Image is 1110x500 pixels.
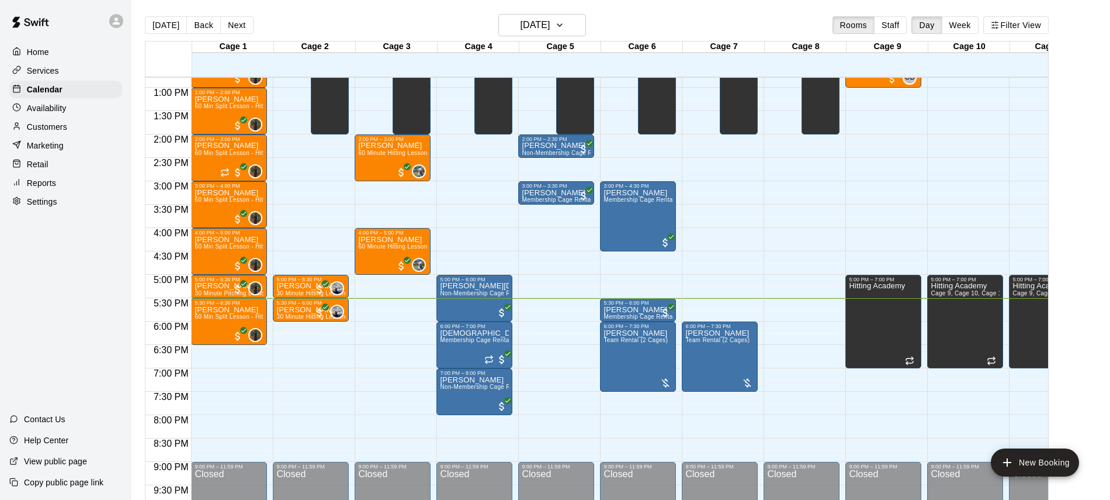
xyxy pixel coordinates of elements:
[683,42,765,53] div: Cage 7
[191,88,267,135] div: 1:00 PM – 2:00 PM: Will Dick
[27,84,63,95] p: Calendar
[522,196,592,203] span: Membership Cage Rental
[151,462,192,472] span: 9:00 PM
[603,183,672,189] div: 3:00 PM – 4:30 PM
[151,485,192,495] span: 9:30 PM
[248,164,262,178] div: Mike Thatcher
[151,345,192,355] span: 6:30 PM
[24,435,68,446] p: Help Center
[314,307,325,319] span: All customers have paid
[358,230,427,236] div: 4:00 PM – 5:00 PM
[358,150,427,156] span: 60 Minute Hitting Lesson
[276,313,345,320] span: 30 Minute Hitting Lesson
[928,42,1010,53] div: Cage 10
[195,183,263,189] div: 3:00 PM – 4:00 PM
[436,322,512,368] div: 6:00 PM – 7:00 PM: Membership Cage Rental
[220,16,253,34] button: Next
[412,258,426,272] div: Ryan Maylie
[413,259,425,271] img: Ryan Maylie
[27,177,56,189] p: Reports
[886,73,898,85] span: All customers have paid
[522,150,606,156] span: Non-Membership Cage Rental
[942,16,979,34] button: Week
[440,323,509,329] div: 6:00 PM – 7:00 PM
[151,415,192,425] span: 8:00 PM
[1012,277,1081,282] div: 5:00 PM – 7:00 PM
[9,99,122,117] a: Availability
[151,181,192,191] span: 3:00 PM
[195,196,297,203] span: 60 Min Split Lesson - Hitting/Pitching
[27,46,49,58] p: Home
[186,16,221,34] button: Back
[151,135,192,144] span: 2:00 PM
[9,174,122,192] a: Reports
[151,228,192,238] span: 4:00 PM
[273,298,349,322] div: 5:30 PM – 6:00 PM: Charles Blanchard
[931,277,1000,282] div: 5:00 PM – 7:00 PM
[1010,42,1092,53] div: Cage 11
[253,118,262,132] span: Mike Thatcher
[417,164,426,178] span: Ryan Maylie
[685,337,750,343] span: Team Rental (2 Cages)
[330,305,344,319] div: Wells Jones
[440,277,509,282] div: 5:00 PM – 6:00 PM
[27,140,64,151] p: Marketing
[9,118,122,136] a: Customers
[832,16,875,34] button: Rooms
[249,72,261,84] img: Mike Thatcher
[991,449,1079,477] button: add
[685,323,754,329] div: 6:00 PM – 7:30 PM
[151,205,192,215] span: 3:30 PM
[983,16,1049,34] button: Filter View
[603,464,672,470] div: 9:00 PM – 11:59 PM
[355,228,431,275] div: 4:00 PM – 5:00 PM: 60 Minute Hitting Lesson
[9,43,122,61] div: Home
[27,121,67,133] p: Customers
[248,258,262,272] div: Mike Thatcher
[195,230,263,236] div: 4:00 PM – 5:00 PM
[1009,275,1085,368] div: 5:00 PM – 7:00 PM: Hitting Academy
[195,243,297,250] span: 60 Min Split Lesson - Hitting/Pitching
[519,42,601,53] div: Cage 5
[232,120,244,132] span: All customers have paid
[27,158,48,170] p: Retail
[274,42,356,53] div: Cage 2
[412,164,426,178] div: Ryan Maylie
[220,168,230,177] span: Recurring event
[9,62,122,80] div: Services
[931,464,1000,470] div: 9:00 PM – 11:59 PM
[191,135,267,181] div: 2:00 PM – 3:00 PM: 60 Min Split Lesson - Hitting/Pitching
[911,16,942,34] button: Day
[253,164,262,178] span: Mike Thatcher
[396,167,407,178] span: All customers have paid
[151,368,192,378] span: 7:00 PM
[195,150,297,156] span: 60 Min Split Lesson - Hitting/Pitching
[603,313,674,320] span: Membership Cage Rental
[151,439,192,449] span: 8:30 PM
[685,464,754,470] div: 9:00 PM – 11:59 PM
[27,102,67,114] p: Availability
[195,277,263,282] div: 5:00 PM – 5:30 PM
[191,181,267,228] div: 3:00 PM – 4:00 PM: Parker Shaw
[195,300,263,306] div: 5:30 PM – 6:30 PM
[253,281,262,295] span: Mike Thatcher
[248,71,262,85] div: Mike Thatcher
[273,275,349,298] div: 5:00 PM – 5:30 PM: Patrick Eggleston
[522,464,591,470] div: 9:00 PM – 11:59 PM
[151,322,192,332] span: 6:00 PM
[356,42,438,53] div: Cage 3
[335,281,344,295] span: Wells Jones
[191,228,267,275] div: 4:00 PM – 5:00 PM: 60 Min Split Lesson - Hitting/Pitching
[904,72,915,84] span: CD
[195,313,297,320] span: 60 Min Split Lesson - Hitting/Pitching
[249,282,261,294] img: Mike Thatcher
[600,322,676,392] div: 6:00 PM – 7:30 PM: Team Rental (2 Cages)
[27,65,59,77] p: Services
[232,284,244,295] span: All customers have paid
[249,259,261,271] img: Mike Thatcher
[927,275,1003,368] div: 5:00 PM – 7:00 PM: Hitting Academy
[600,181,676,251] div: 3:00 PM – 4:30 PM: Matt Carbo
[498,14,586,36] button: [DATE]
[484,355,494,364] span: Recurring event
